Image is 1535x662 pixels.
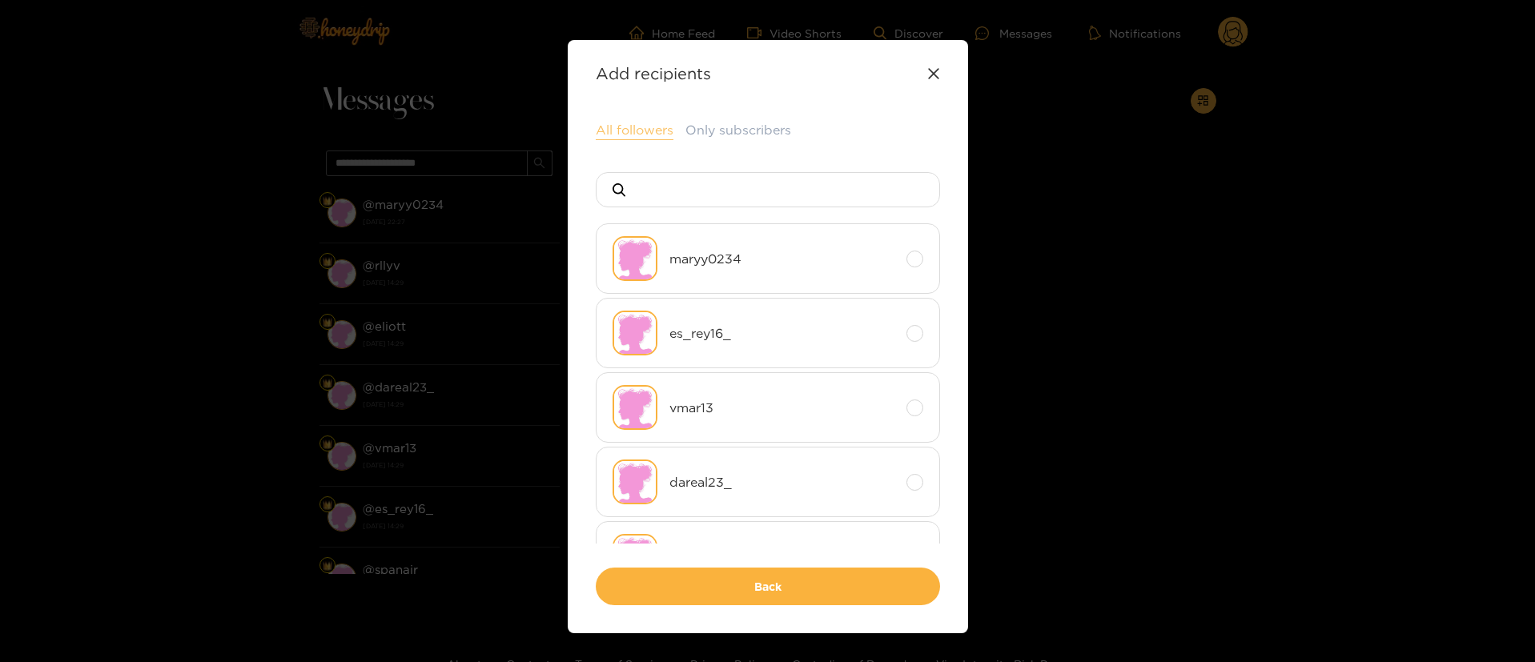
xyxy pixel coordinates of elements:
img: no-avatar.png [613,236,657,281]
img: no-avatar.png [613,459,657,504]
img: no-avatar.png [613,311,657,355]
span: es_rey16_ [669,324,894,343]
span: vmar13 [669,399,894,417]
button: Only subscribers [685,121,791,139]
strong: Add recipients [596,64,711,82]
img: no-avatar.png [613,385,657,430]
span: dareal23_ [669,473,894,491]
span: maryy0234 [669,250,894,268]
button: All followers [596,121,673,140]
button: Back [596,568,940,605]
img: no-avatar.png [613,534,657,579]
